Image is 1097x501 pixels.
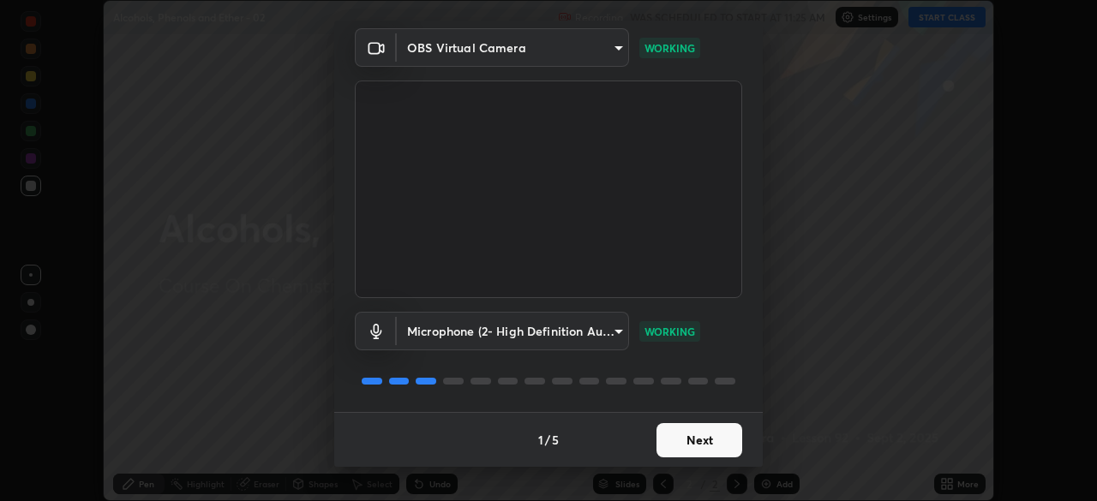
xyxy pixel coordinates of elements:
p: WORKING [644,40,695,56]
h4: / [545,431,550,449]
h4: 1 [538,431,543,449]
button: Next [656,423,742,457]
p: WORKING [644,324,695,339]
div: OBS Virtual Camera [397,312,629,350]
div: OBS Virtual Camera [397,28,629,67]
h4: 5 [552,431,559,449]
